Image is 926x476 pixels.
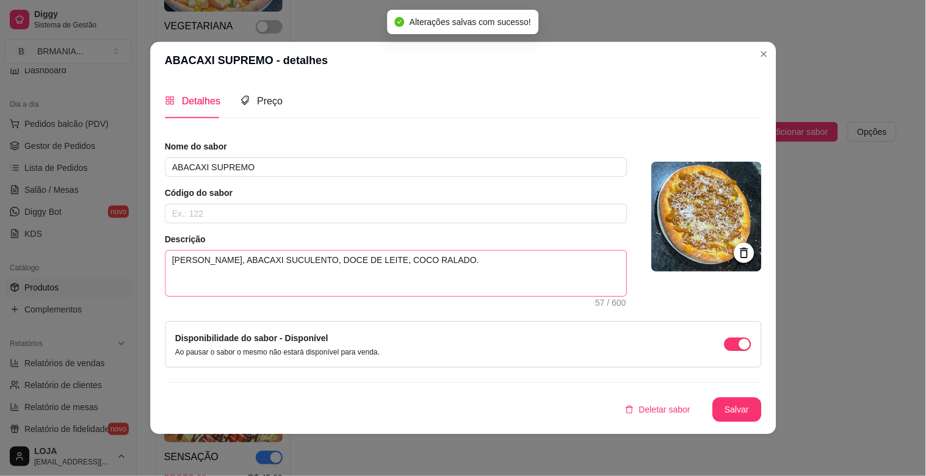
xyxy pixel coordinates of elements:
label: Disponibilidade do sabor - Disponível [175,333,328,343]
span: Detalhes [182,96,220,106]
span: Preço [257,96,283,106]
button: Salvar [712,397,761,422]
header: ABACAXI SUPREMO - detalhes [150,41,776,78]
span: Alterações salvas com sucesso! [410,17,531,27]
textarea: [PERSON_NAME], ABACAXI SUCULENTO, DOCE DE LEITE, COCO RALADO. [165,251,626,296]
article: Nome do sabor [165,140,627,153]
img: logo da loja [651,162,761,272]
span: check-circle [395,17,405,27]
p: Ao pausar o sabor o mesmo não estará disponível para venda. [175,347,380,357]
span: delete [626,405,634,414]
span: appstore [165,96,175,106]
article: Código do sabor [165,187,627,199]
input: Ex.: 122 [165,204,627,223]
button: Close [754,44,773,63]
span: tags [240,96,250,106]
article: Descrição [165,233,627,245]
button: deleteDeletar sabor [616,397,700,422]
input: Ex.: Calabresa acebolada [165,157,627,177]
